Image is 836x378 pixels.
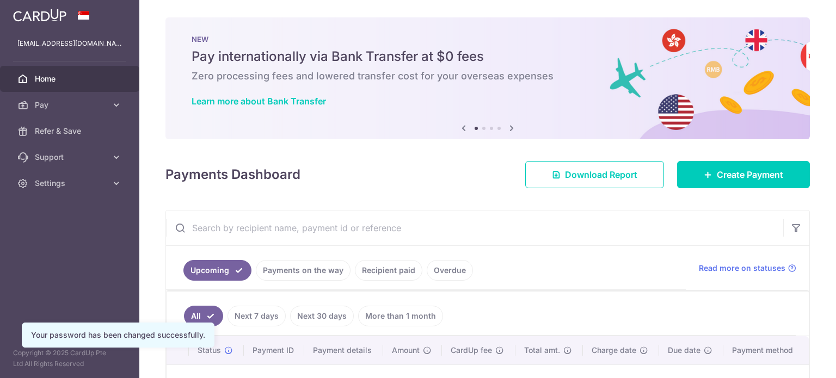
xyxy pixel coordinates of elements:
a: Read more on statuses [699,263,796,274]
p: [EMAIL_ADDRESS][DOMAIN_NAME] [17,38,122,49]
th: Payment method [723,336,809,364]
input: Search by recipient name, payment id or reference [166,210,783,245]
a: Payments on the way [256,260,351,281]
span: Support [35,152,107,163]
span: Home [35,73,107,84]
span: Due date [668,345,700,356]
a: Create Payment [677,161,810,188]
div: Your password has been changed successfully. [31,330,205,340]
span: Read more on statuses [699,263,785,274]
a: Download Report [525,161,664,188]
span: Create Payment [717,168,783,181]
a: All [184,306,223,326]
h6: Zero processing fees and lowered transfer cost for your overseas expenses [192,70,784,83]
img: CardUp [13,9,66,22]
span: Status [198,345,221,356]
th: Payment details [304,336,383,364]
span: CardUp fee [451,345,492,356]
h4: Payments Dashboard [165,165,300,184]
span: Refer & Save [35,126,107,137]
p: NEW [192,35,784,44]
a: More than 1 month [358,306,443,326]
th: Payment ID [244,336,305,364]
h5: Pay internationally via Bank Transfer at $0 fees [192,48,784,65]
span: Total amt. [524,345,560,356]
img: Bank transfer banner [165,17,810,139]
a: Next 7 days [228,306,286,326]
a: Next 30 days [290,306,354,326]
a: Learn more about Bank Transfer [192,96,326,107]
span: Charge date [592,345,636,356]
span: Settings [35,178,107,189]
a: Recipient paid [355,260,422,281]
span: Amount [392,345,420,356]
a: Upcoming [183,260,251,281]
span: Download Report [565,168,637,181]
a: Overdue [427,260,473,281]
span: Pay [35,100,107,110]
